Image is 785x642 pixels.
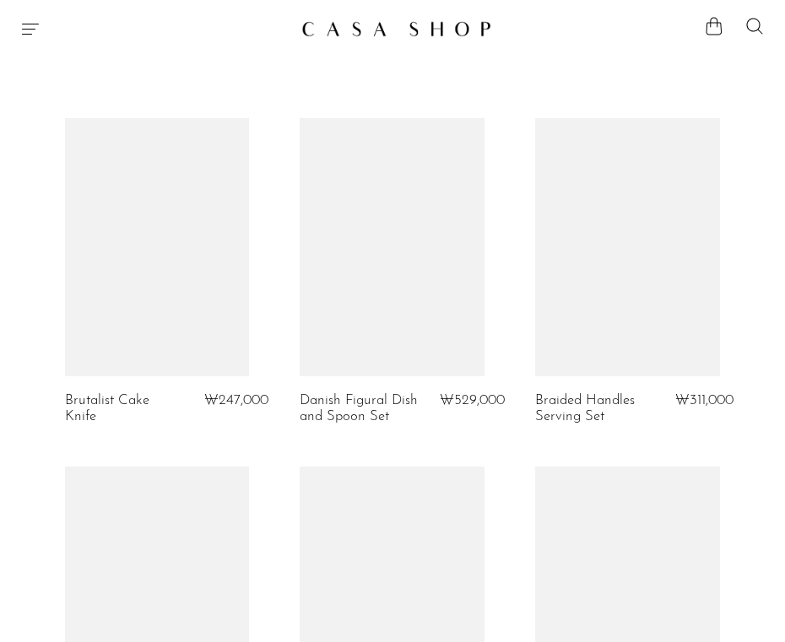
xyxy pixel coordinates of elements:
span: ₩247,000 [204,393,268,407]
button: Menu [20,19,41,39]
a: Brutalist Cake Knife [65,393,184,424]
a: Braided Handles Serving Set [535,393,654,424]
span: ₩529,000 [440,393,505,407]
a: Danish Figural Dish and Spoon Set [300,393,419,424]
span: ₩311,000 [675,393,734,407]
